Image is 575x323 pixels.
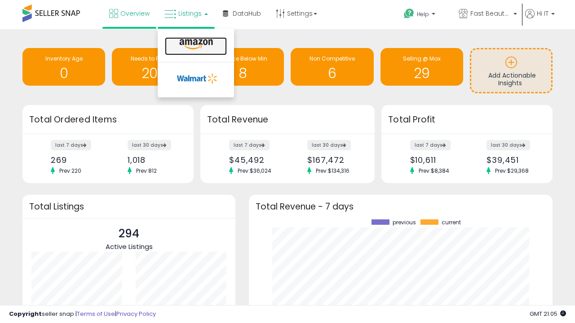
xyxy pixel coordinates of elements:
span: Add Actionable Insights [488,71,536,88]
div: $45,492 [229,155,281,165]
p: 294 [106,225,153,242]
h1: 207 [116,66,190,81]
h3: Total Listings [29,203,229,210]
a: Needs to Reprice 207 [112,48,195,86]
h1: 29 [385,66,459,81]
span: Prev: 812 [132,167,161,175]
a: Help [397,1,451,29]
label: last 30 days [487,140,530,150]
a: BB Price Below Min 8 [201,48,284,86]
span: BB Price Below Min [218,55,267,62]
span: previous [393,219,416,226]
a: Terms of Use [77,310,115,318]
div: $10,611 [410,155,460,165]
span: Overview [120,9,150,18]
span: Help [417,10,429,18]
label: last 7 days [51,140,91,150]
span: current [442,219,461,226]
i: Get Help [403,8,415,19]
div: seller snap | | [9,310,156,319]
h3: Total Ordered Items [29,113,187,126]
a: Inventory Age 0 [22,48,105,86]
span: 2025-10-10 21:05 GMT [530,310,566,318]
span: Prev: $29,368 [491,167,533,175]
label: last 30 days [128,140,171,150]
h1: 0 [27,66,101,81]
span: Hi IT [537,9,548,18]
div: $39,451 [487,155,537,165]
label: last 7 days [410,140,451,150]
div: $167,472 [307,155,359,165]
span: Selling @ Max [403,55,441,62]
div: 269 [51,155,101,165]
h3: Total Profit [388,113,546,126]
span: Prev: $36,024 [233,167,276,175]
h1: 6 [295,66,369,81]
span: Prev: 220 [55,167,86,175]
span: Fast Beauty ([GEOGRAPHIC_DATA]) [470,9,511,18]
span: DataHub [233,9,261,18]
div: 1,018 [128,155,178,165]
a: Hi IT [525,9,555,29]
span: Listings [178,9,202,18]
a: Add Actionable Insights [471,49,551,92]
span: Prev: $8,384 [414,167,454,175]
h3: Total Revenue [207,113,368,126]
label: last 30 days [307,140,351,150]
a: Selling @ Max 29 [380,48,463,86]
span: Non Competitive [310,55,355,62]
span: Active Listings [106,242,153,251]
span: Inventory Age [45,55,83,62]
label: last 7 days [229,140,270,150]
h1: 8 [206,66,279,81]
strong: Copyright [9,310,42,318]
span: Needs to Reprice [131,55,176,62]
h3: Total Revenue - 7 days [256,203,546,210]
a: Privacy Policy [116,310,156,318]
span: Prev: $134,316 [311,167,354,175]
a: Non Competitive 6 [291,48,373,86]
